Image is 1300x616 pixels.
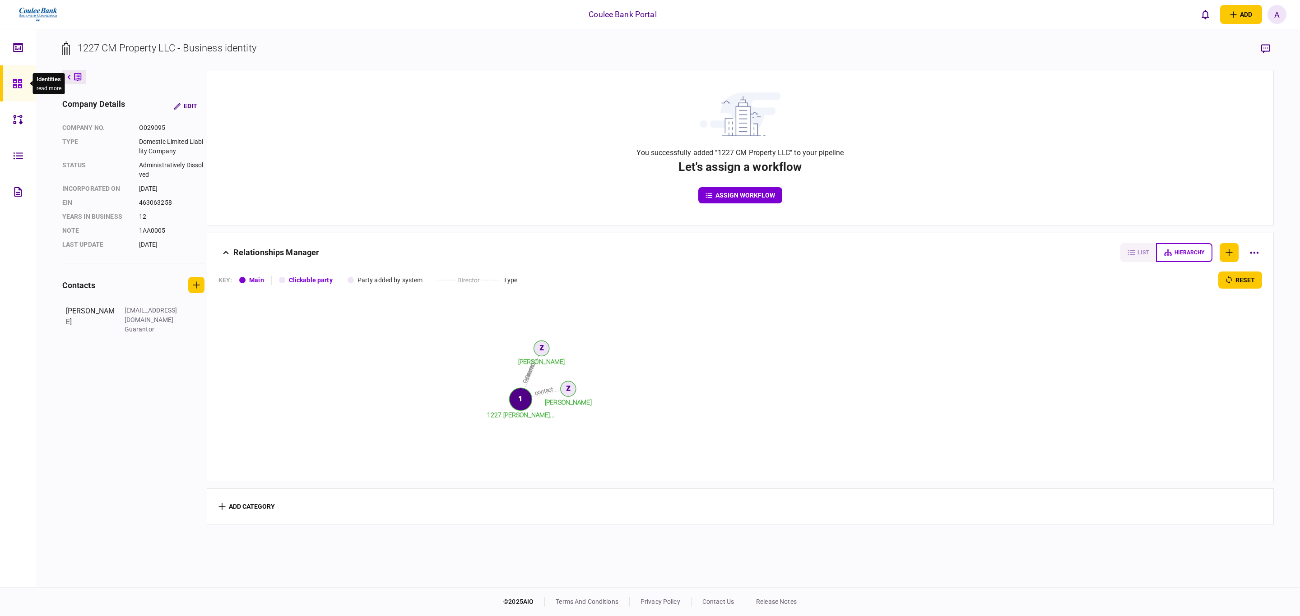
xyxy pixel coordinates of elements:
div: EIN [62,198,130,207]
div: Main [249,276,264,285]
a: contact us [702,598,734,605]
button: assign workflow [698,187,782,203]
div: Identities [37,75,61,84]
div: incorporated on [62,184,130,193]
img: client company logo [18,3,58,26]
text: Z [566,385,570,392]
button: A [1267,5,1286,24]
button: add category [218,503,275,510]
div: O029095 [139,123,204,133]
button: list [1120,243,1156,262]
button: hierarchy [1156,243,1212,262]
tspan: [PERSON_NAME] [518,358,565,365]
div: [DATE] [139,184,204,193]
tspan: 1227 [PERSON_NAME]... [487,411,554,418]
button: open adding identity options [1220,5,1262,24]
div: Coulee Bank Portal [589,9,656,20]
div: Guarantor [125,325,183,334]
div: Type [503,276,517,285]
img: building with clouds [700,92,781,136]
div: Party added by system [357,276,423,285]
div: company no. [62,123,130,133]
div: last update [62,240,130,249]
div: Domestic Limited Liability Company [139,137,204,156]
span: list [1137,249,1149,256]
div: KEY : [218,276,232,285]
a: privacy policy [641,598,680,605]
a: release notes [756,598,797,605]
div: [EMAIL_ADDRESS][DOMAIN_NAME] [125,306,183,325]
div: You successfully added "1227 CM Property LLC" to your pipeline [636,147,844,158]
div: 463063258 [139,198,204,207]
div: [DATE] [139,240,204,249]
div: Type [62,137,130,156]
text: contact [534,386,553,396]
div: 1AA0005 [139,226,204,235]
div: 1227 CM Property LLC - Business identity [78,41,256,55]
span: hierarchy [1175,249,1204,256]
div: contacts [62,279,95,291]
div: [PERSON_NAME] [66,306,116,334]
div: company details [62,98,125,114]
div: © 2025 AIO [503,597,545,607]
text: Z [539,344,543,351]
tspan: [PERSON_NAME] [545,399,592,406]
div: years in business [62,212,130,221]
div: Administratively Dissolved [139,161,204,179]
div: Relationships Manager [233,243,320,262]
button: open notifications list [1196,5,1215,24]
div: Clickable party [289,276,333,285]
button: reset [1218,271,1262,289]
div: note [62,226,130,235]
text: Owner [523,363,535,380]
button: read more [37,85,61,92]
div: Let's assign a workflow [678,158,802,176]
div: 12 [139,212,204,221]
button: Edit [167,98,204,114]
text: 1 [519,395,522,402]
div: status [62,161,130,179]
a: terms and conditions [556,598,618,605]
